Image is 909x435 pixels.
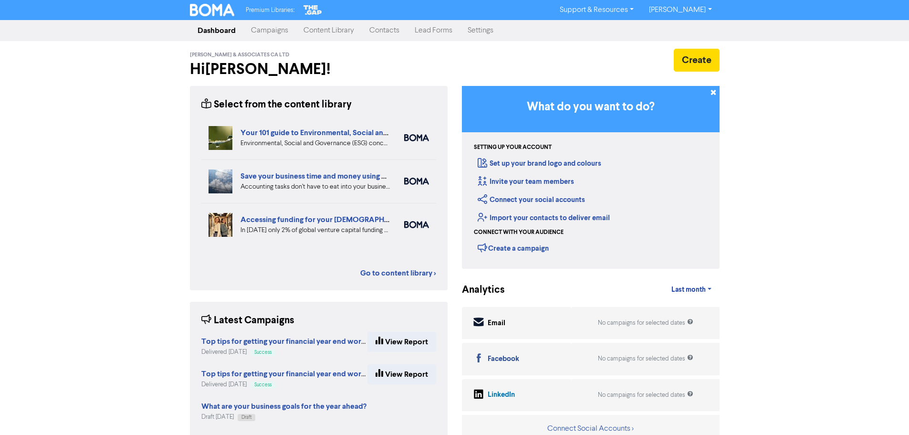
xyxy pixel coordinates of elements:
[240,171,441,181] a: Save your business time and money using cloud accounting
[201,97,352,112] div: Select from the content library
[552,2,641,18] a: Support & Resources
[478,195,585,204] a: Connect your social accounts
[488,354,519,365] div: Facebook
[360,267,436,279] a: Go to content library >
[240,138,390,149] div: Environmental, Social and Governance (ESG) concerns are a vital part of running a business. Our 1...
[462,86,720,269] div: Getting Started in BOMA
[201,337,474,346] strong: Top tips for getting your financial year end work completed quicker (Dup) (Du...
[641,2,719,18] a: [PERSON_NAME]
[190,52,289,58] span: [PERSON_NAME] & Associates CA Ltd
[201,371,475,378] a: Top tips for getting your financial year end work completed quicker (Dup) (Dup)
[201,402,366,411] strong: What are your business goals for the year ahead?
[296,21,362,40] a: Content Library
[404,134,429,141] img: boma
[240,128,452,138] a: Your 101 guide to Environmental, Social and Governance (ESG)
[674,49,720,72] button: Create
[201,413,366,422] div: Draft [DATE]
[362,21,407,40] a: Contacts
[598,318,693,328] div: No campaigns for selected dates
[460,21,501,40] a: Settings
[478,177,574,186] a: Invite your team members
[598,391,693,400] div: No campaigns for selected dates
[488,318,505,329] div: Email
[367,332,436,352] a: View Report
[190,4,235,16] img: BOMA Logo
[246,7,294,13] span: Premium Libraries:
[240,182,390,192] div: Accounting tasks don’t have to eat into your business time. With the right cloud accounting softw...
[598,354,693,363] div: No campaigns for selected dates
[254,350,272,355] span: Success
[474,143,552,152] div: Setting up your account
[367,364,436,384] a: View Report
[190,60,448,78] h2: Hi [PERSON_NAME] !
[243,21,296,40] a: Campaigns
[664,280,719,299] a: Last month
[241,415,251,420] span: Draft
[474,228,564,237] div: Connect with your audience
[478,159,601,168] a: Set up your brand logo and colours
[547,423,634,435] button: Connect Social Accounts >
[201,369,475,379] strong: Top tips for getting your financial year end work completed quicker (Dup) (Dup)
[478,241,549,255] div: Create a campaign
[462,283,493,297] div: Analytics
[302,4,323,16] img: The Gap
[861,389,909,435] iframe: Chat Widget
[201,348,367,357] div: Delivered [DATE]
[201,380,367,389] div: Delivered [DATE]
[407,21,460,40] a: Lead Forms
[476,100,705,114] h3: What do you want to do?
[201,338,474,346] a: Top tips for getting your financial year end work completed quicker (Dup) (Du...
[254,382,272,387] span: Success
[240,225,390,235] div: In 2024 only 2% of global venture capital funding went to female-only founding teams. We highligh...
[404,178,429,185] img: boma_accounting
[671,286,706,294] span: Last month
[190,21,243,40] a: Dashboard
[240,215,473,224] a: Accessing funding for your [DEMOGRAPHIC_DATA]-led businesses
[478,213,610,223] a: Import your contacts to deliver email
[201,313,294,328] div: Latest Campaigns
[404,221,429,228] img: boma
[201,403,366,411] a: What are your business goals for the year ahead?
[488,390,515,401] div: LinkedIn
